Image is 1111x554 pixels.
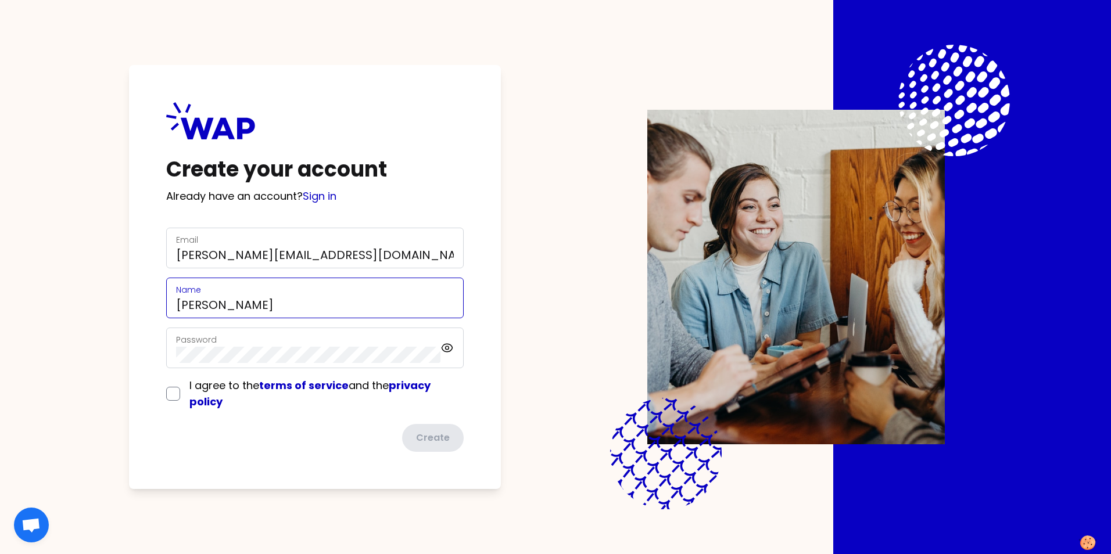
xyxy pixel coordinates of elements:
[176,334,217,346] label: Password
[166,158,464,181] h1: Create your account
[303,189,336,203] a: Sign in
[14,508,49,542] div: Ouvrir le chat
[176,234,198,246] label: Email
[647,110,945,444] img: Description
[402,424,464,452] button: Create
[166,188,464,204] p: Already have an account?
[176,284,201,296] label: Name
[259,378,349,393] a: terms of service
[189,378,431,409] span: I agree to the and the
